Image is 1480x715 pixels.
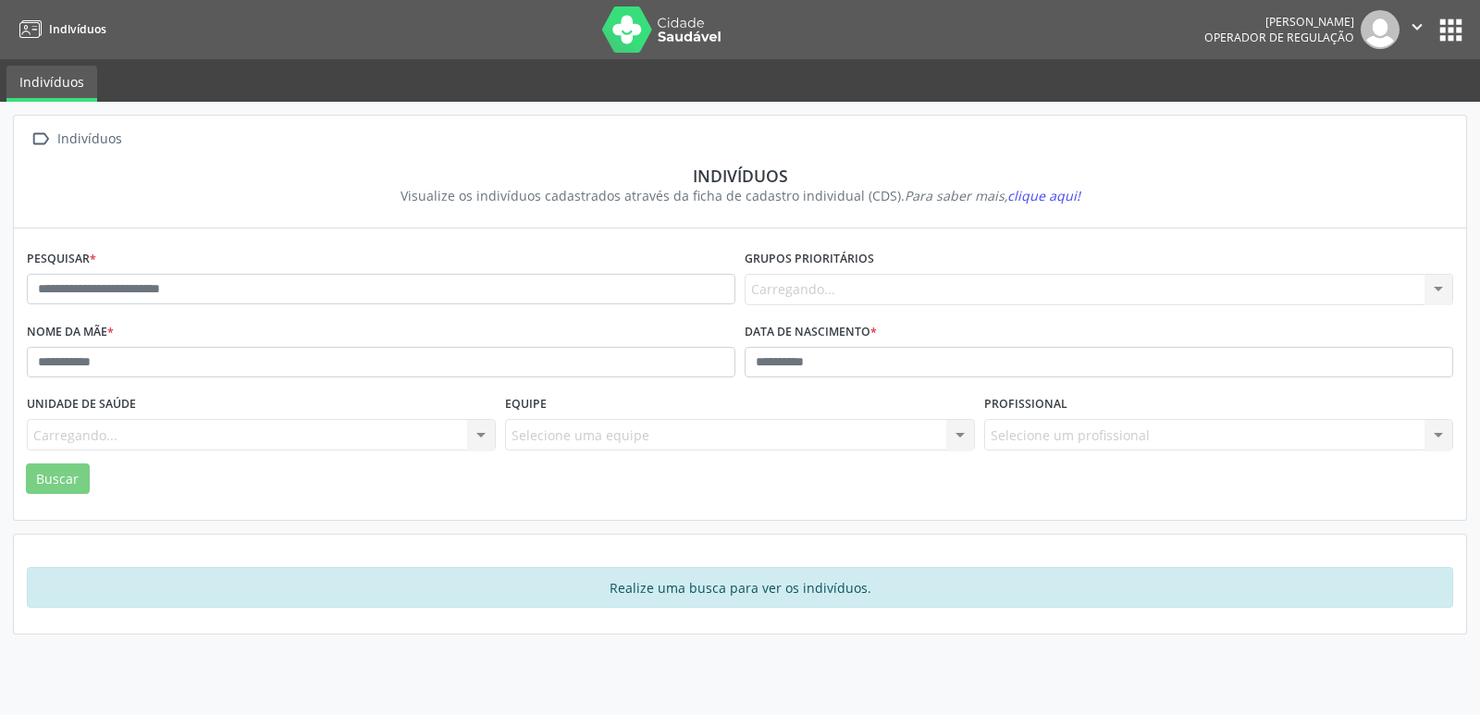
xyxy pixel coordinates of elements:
label: Grupos prioritários [745,245,874,274]
a:  Indivíduos [27,126,125,153]
a: Indivíduos [13,14,106,44]
label: Unidade de saúde [27,390,136,419]
i: Para saber mais, [905,187,1080,204]
button: Buscar [26,463,90,495]
label: Profissional [984,390,1067,419]
div: Indivíduos [54,126,125,153]
button: apps [1435,14,1467,46]
label: Equipe [505,390,547,419]
img: img [1361,10,1400,49]
span: Indivíduos [49,21,106,37]
a: Indivíduos [6,66,97,102]
span: clique aqui! [1007,187,1080,204]
button:  [1400,10,1435,49]
label: Pesquisar [27,245,96,274]
i:  [1407,17,1427,37]
span: Operador de regulação [1204,30,1354,45]
div: Visualize os indivíduos cadastrados através da ficha de cadastro individual (CDS). [40,186,1440,205]
div: Indivíduos [40,166,1440,186]
div: Realize uma busca para ver os indivíduos. [27,567,1453,608]
i:  [27,126,54,153]
label: Data de nascimento [745,318,877,347]
label: Nome da mãe [27,318,114,347]
div: [PERSON_NAME] [1204,14,1354,30]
